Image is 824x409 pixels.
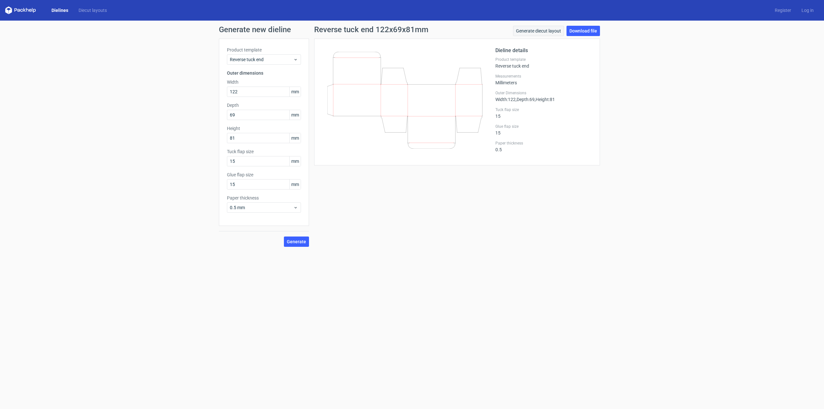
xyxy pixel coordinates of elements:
[495,74,592,79] label: Measurements
[284,237,309,247] button: Generate
[287,239,306,244] span: Generate
[289,110,301,120] span: mm
[289,133,301,143] span: mm
[495,124,592,135] div: 15
[495,57,592,69] div: Reverse tuck end
[73,7,112,14] a: Diecut layouts
[495,57,592,62] label: Product template
[495,107,592,119] div: 15
[227,79,301,85] label: Width
[227,47,301,53] label: Product template
[495,97,516,102] span: Width : 122
[495,90,592,96] label: Outer Dimensions
[770,7,796,14] a: Register
[289,156,301,166] span: mm
[513,26,564,36] a: Generate diecut layout
[516,97,535,102] span: , Depth : 69
[230,204,293,211] span: 0.5 mm
[46,7,73,14] a: Dielines
[230,56,293,63] span: Reverse tuck end
[227,102,301,108] label: Depth
[495,141,592,146] label: Paper thickness
[227,172,301,178] label: Glue flap size
[495,124,592,129] label: Glue flap size
[495,107,592,112] label: Tuck flap size
[289,87,301,97] span: mm
[535,97,555,102] span: , Height : 81
[566,26,600,36] a: Download file
[227,70,301,76] h3: Outer dimensions
[289,180,301,189] span: mm
[227,148,301,155] label: Tuck flap size
[219,26,605,33] h1: Generate new dieline
[314,26,428,33] h1: Reverse tuck end 122x69x81mm
[495,47,592,54] h2: Dieline details
[227,125,301,132] label: Height
[796,7,819,14] a: Log in
[227,195,301,201] label: Paper thickness
[495,141,592,152] div: 0.5
[495,74,592,85] div: Millimeters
